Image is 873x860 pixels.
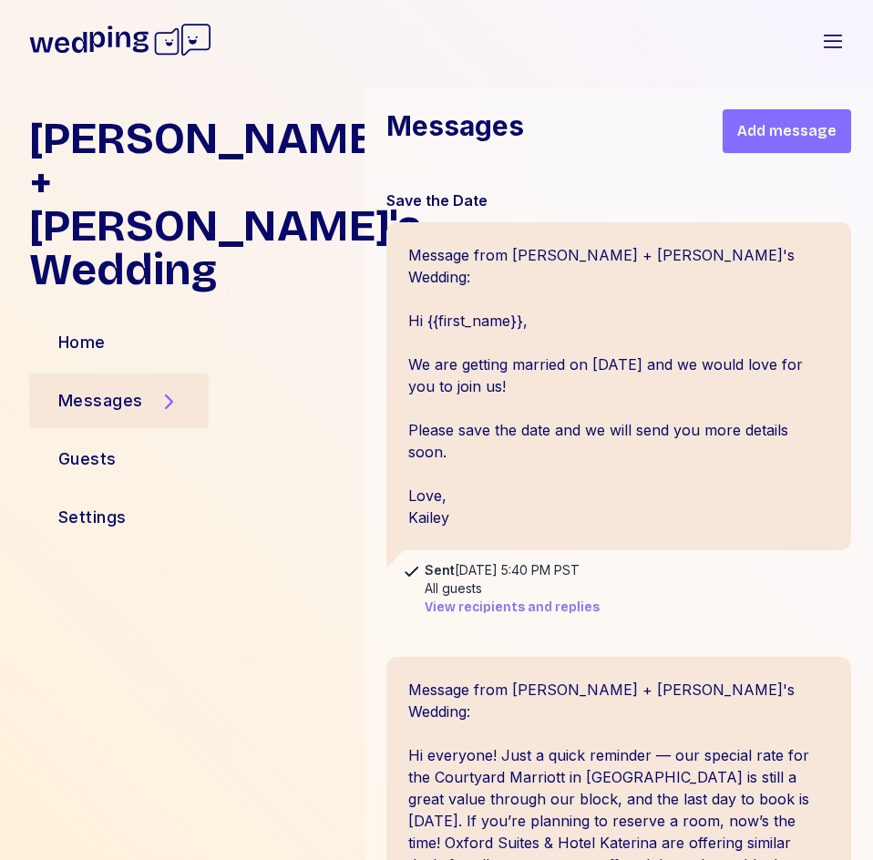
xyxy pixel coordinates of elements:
[29,117,350,292] h1: [PERSON_NAME] + [PERSON_NAME]'s Wedding
[58,388,143,414] div: Messages
[425,579,482,598] div: All guests
[386,189,851,211] div: Save the Date
[425,561,600,579] div: [DATE] 5:40 PM PST
[58,446,117,472] div: Guests
[737,120,837,142] span: Add message
[723,109,851,153] button: Add message
[386,222,851,550] div: Message from [PERSON_NAME] + [PERSON_NAME]'s Wedding: Hi {{first_name}}, We are getting married o...
[425,562,455,578] span: Sent
[425,599,600,617] button: View recipients and replies
[58,330,106,355] div: Home
[386,109,524,153] h1: Messages
[58,505,127,530] div: Settings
